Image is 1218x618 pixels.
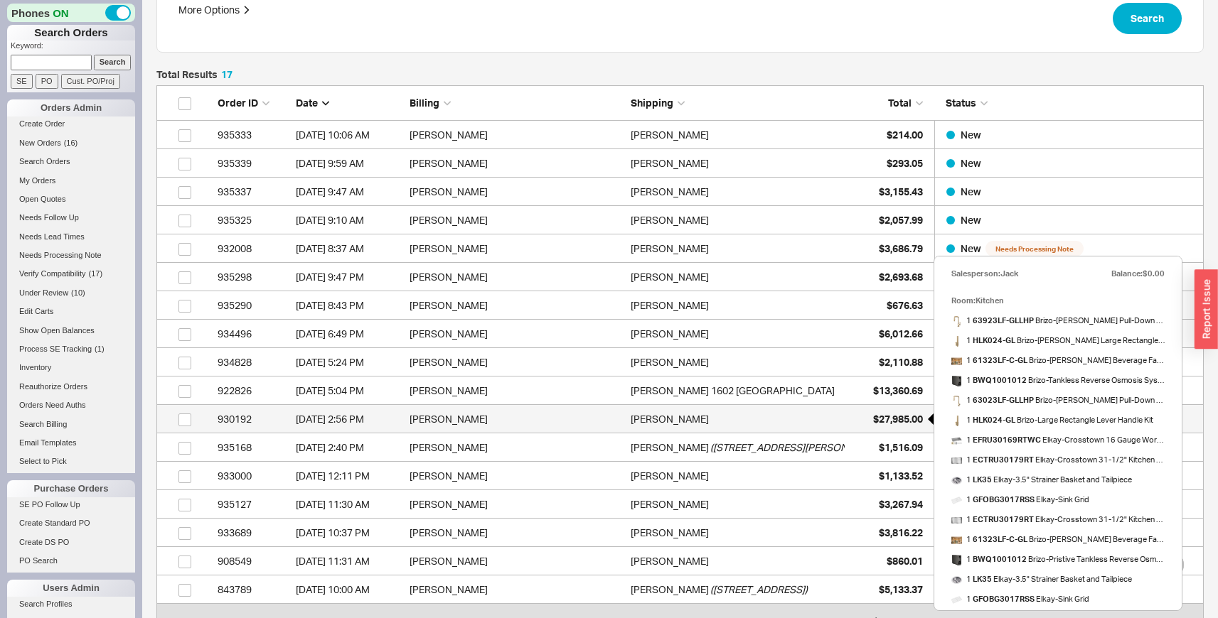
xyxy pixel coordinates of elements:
a: 843789[DATE] 10:00 AM[PERSON_NAME][PERSON_NAME]([STREET_ADDRESS])$5,133.37New HoldNeeds Processin... [156,575,1204,604]
div: [PERSON_NAME] [410,519,624,547]
span: $676.63 [887,299,923,311]
b: LK35 [973,574,992,584]
img: BWQ1001012-B1_jflrxr [951,376,962,386]
a: Inventory [7,360,135,375]
span: $1,133.52 [879,470,923,482]
span: ( 1 ) [95,345,104,353]
span: ( [STREET_ADDRESS][PERSON_NAME] ) [710,433,886,462]
a: 935298[DATE] 9:47 PM[PERSON_NAME][PERSON_NAME]$2,693.68New [156,263,1204,291]
span: Under Review [19,288,68,297]
input: Cust. PO/Proj [61,74,120,89]
div: 935325 [218,206,289,234]
div: 934496 [218,320,289,348]
div: Billing [410,96,624,110]
b: ECTRU30179RT [973,514,1034,524]
a: 935168[DATE] 2:40 PM[PERSON_NAME][PERSON_NAME]([STREET_ADDRESS][PERSON_NAME])$1,516.09New Unappro... [156,433,1204,462]
img: Capturegrid_nypcfu [951,595,962,605]
span: New [961,157,981,169]
div: [PERSON_NAME] [410,121,624,149]
div: [PERSON_NAME] [631,462,709,490]
div: [PERSON_NAME] [410,206,624,234]
a: 1 GFOBG3017RSS Elkay-Sink Grid [951,589,1089,609]
div: 8/20/25 2:40 PM [296,433,402,462]
span: $2,057.99 [879,214,923,226]
div: 8/20/25 2:56 PM [296,405,402,433]
a: SE PO Follow Up [7,497,135,512]
div: 933689 [218,519,289,547]
span: New [961,214,981,226]
div: [PERSON_NAME] [631,575,709,604]
div: Purchase Orders [7,480,135,497]
a: Search Orders [7,154,135,169]
div: [PERSON_NAME] [631,320,709,348]
b: 61323LF-C-GL [973,534,1027,544]
a: Orders Need Auths [7,398,135,413]
div: 8/20/25 5:24 PM [296,348,402,376]
div: [PERSON_NAME] [631,263,709,291]
div: Salesperson: Jack [951,264,1018,283]
span: 17 [221,68,233,80]
div: [PERSON_NAME] [410,376,624,405]
button: More Options [178,3,251,17]
a: 1 HLK024-GL Brizo-[PERSON_NAME] Large Rectangle Lever Handle Kit​ [951,330,1165,350]
div: Shipping [631,96,845,110]
div: [PERSON_NAME] [631,149,709,178]
a: 1 LK35 Elkay-3.5" Strainer Basket and Tailpiece [951,569,1132,589]
a: New Orders(16) [7,136,135,151]
div: [PERSON_NAME] [410,490,624,519]
div: [PERSON_NAME] [410,149,624,178]
span: $2,693.68 [879,271,923,283]
span: 1 Elkay - Crosstown 16 Gauge Workstation Stainless Steel 31-1/2" x 18-1/2" x 9", Single Bowl Unde... [951,430,1165,450]
div: 933000 [218,462,289,490]
div: 935168 [218,433,289,462]
a: 1 ECTRU30179RT Elkay-Crosstown 31-1/2" Kitchen Sink [951,509,1165,529]
span: Needs Processing Note [985,241,1084,256]
a: Needs Lead Times [7,229,135,244]
a: 933689[DATE] 10:37 PM[PERSON_NAME][PERSON_NAME]$3,816.22New Hold [156,519,1204,547]
a: 934496[DATE] 6:49 PM[PERSON_NAME][PERSON_NAME]$6,012.66New [156,320,1204,348]
b: GFOBG3017RSS [973,594,1035,604]
img: 094902122656_vougj4 [951,435,962,446]
div: [PERSON_NAME] [410,405,624,433]
div: [PERSON_NAME] [631,206,709,234]
a: 1 63923LF-GLLHP Brizo-[PERSON_NAME] Pull-Down Prep Faucet with Square Spout - Less Handle [951,310,1165,330]
a: 932008[DATE] 8:37 AM[PERSON_NAME][PERSON_NAME]$3,686.79New Needs Processing Note [156,234,1204,263]
a: Edit Carts [7,304,135,319]
div: [PERSON_NAME] [631,291,709,320]
div: 843789 [218,575,289,604]
a: Process SE Tracking(1) [7,342,135,357]
div: 8/21/25 9:10 AM [296,206,402,234]
b: LK35 [973,475,992,484]
span: Process SE Tracking [19,345,92,353]
button: Search [1113,3,1182,34]
div: [PERSON_NAME] [631,433,709,462]
span: Order ID [218,97,258,109]
span: $214.00 [887,129,923,141]
img: ECTRU30179RT_OHND_RDR_ll5qho [951,455,962,466]
span: Verify Compatibility [19,269,86,278]
a: 1 61323LF-C-GL Brizo-[PERSON_NAME] Beverage Faucet with Square Spout [951,529,1165,549]
span: New [961,242,981,254]
a: Email Templates [7,435,135,450]
a: 1 GFOBG3017RSS Elkay-Sink Grid [951,489,1089,509]
div: More Options [178,3,240,17]
span: $293.05 [887,157,923,169]
a: 1 BWQ1001012 Brizo-Pristive Tankless Reverse Osmosis System [951,549,1165,569]
b: HLK024-GL [973,415,1015,425]
a: 1 ECTRU30179RT Elkay-Crosstown 31-1/2" Kitchen Sink [951,450,1165,470]
div: 935337 [218,178,289,206]
span: Needs Processing Note [19,251,102,259]
a: Show Open Balances [7,323,135,338]
b: BWQ1001012 [973,554,1027,564]
span: New [961,129,981,141]
div: Room: Kitchen [951,291,1165,310]
div: 8/20/25 12:11 PM [296,462,402,490]
div: 8/20/25 5:04 PM [296,376,402,405]
a: 1 LK35 Elkay-3.5" Strainer Basket and Tailpiece [951,470,1132,489]
a: 1 BWQ1001012 Brizo-Tankless Reverse Osmosis System [951,370,1165,390]
b: BWQ1001012 [973,375,1027,385]
a: Search Profiles [7,597,135,612]
span: $5,133.37 [879,583,923,595]
div: Balance: $0.00 [1111,264,1165,283]
div: Phones [7,4,135,22]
